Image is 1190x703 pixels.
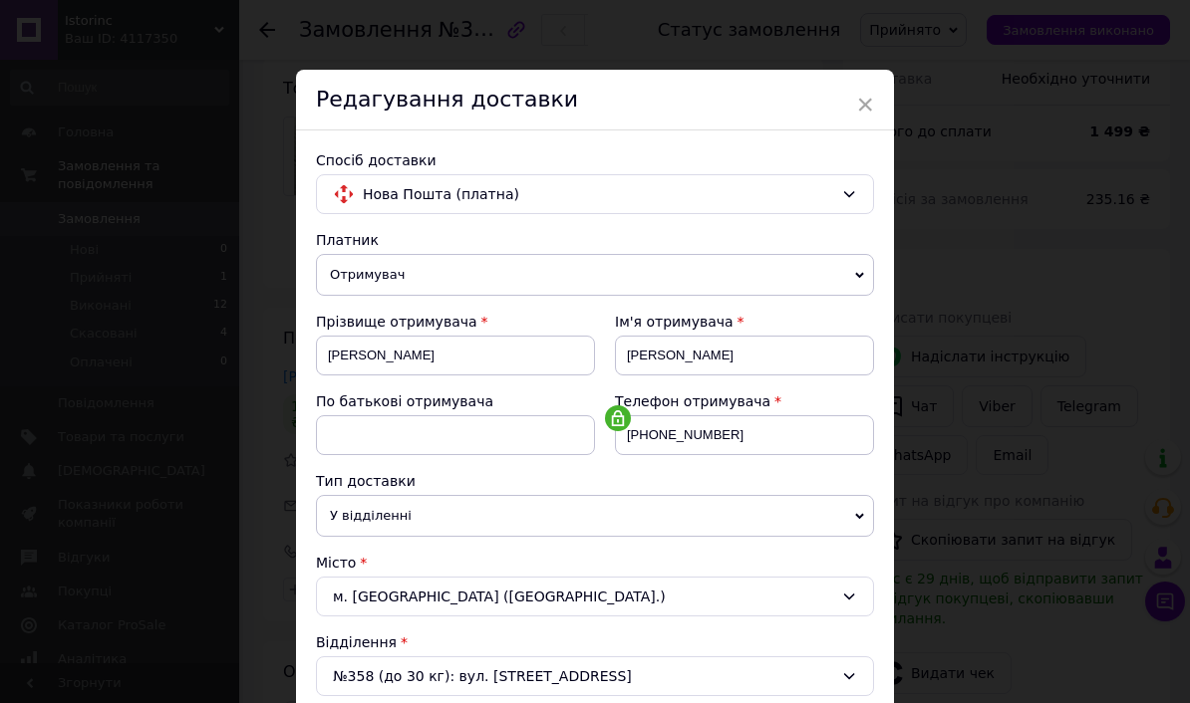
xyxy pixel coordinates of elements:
div: Відділення [316,632,874,652]
div: м. [GEOGRAPHIC_DATA] ([GEOGRAPHIC_DATA].) [316,577,874,616]
span: Тип доставки [316,473,416,489]
span: Прізвище отримувача [316,314,477,330]
div: Редагування доставки [296,70,894,130]
div: №358 (до 30 кг): вул. [STREET_ADDRESS] [316,656,874,696]
span: × [856,88,874,121]
span: Ім'я отримувача [615,314,734,330]
span: По батькові отримувача [316,393,493,409]
div: Спосіб доставки [316,150,874,170]
span: У відділенні [316,495,874,537]
span: Отримувач [316,254,874,296]
div: Місто [316,553,874,573]
span: Платник [316,232,379,248]
input: +380 [615,415,874,455]
span: Телефон отримувача [615,393,770,409]
span: Нова Пошта (платна) [363,183,833,205]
